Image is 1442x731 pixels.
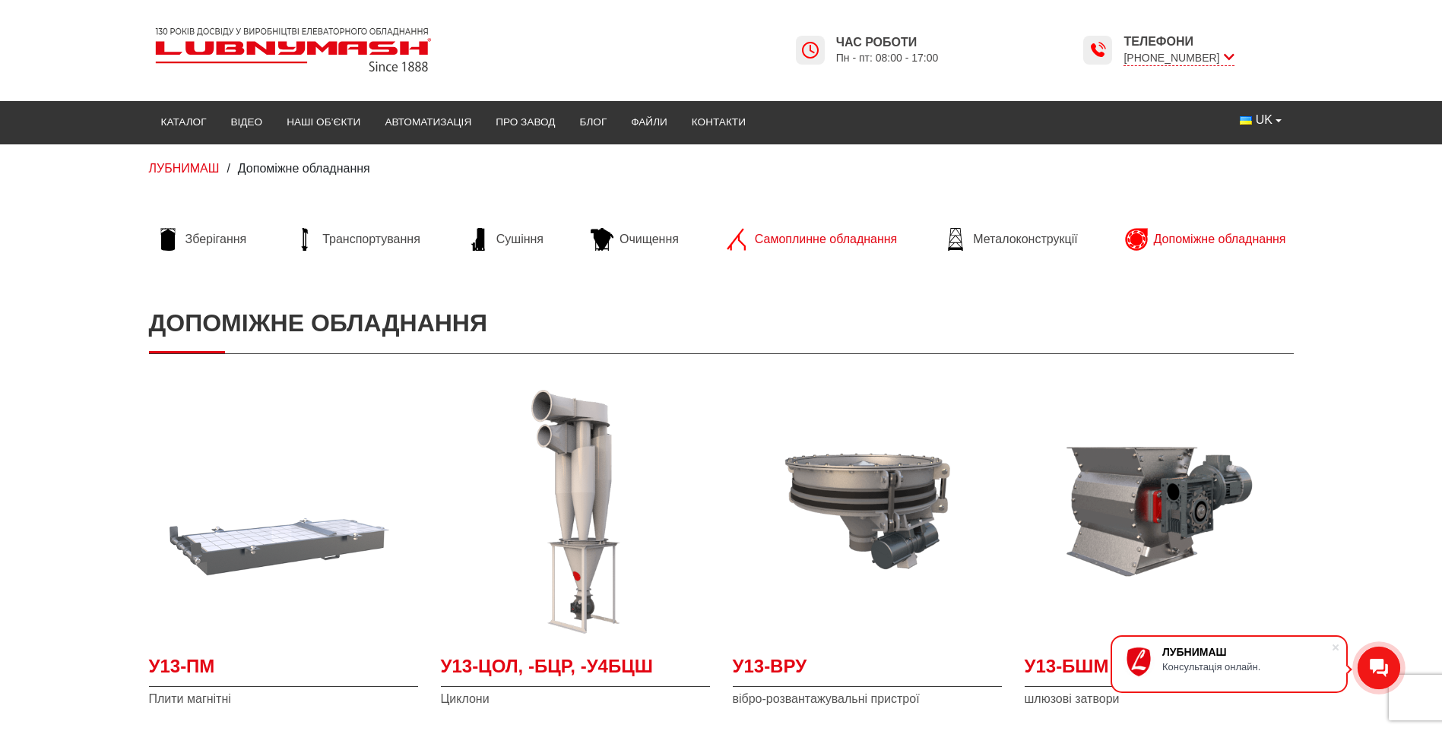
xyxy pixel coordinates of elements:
a: ЛУБНИМАШ [149,162,220,175]
a: Файли [619,106,680,139]
span: Допоміжне обладнання [1154,231,1286,248]
img: Lubnymash [149,21,438,78]
a: Самоплинне обладнання [718,228,905,251]
button: UK [1228,106,1293,134]
a: Відео [219,106,275,139]
a: У13-ВРУ [733,653,1002,688]
span: Очищення [620,231,679,248]
span: UK [1256,112,1272,128]
span: шлюзові затвори [1025,691,1294,707]
a: Каталог [149,106,219,139]
span: вібро-розвантажувальні пристрої [733,691,1002,707]
span: / [227,162,230,175]
h1: Допоміжне обладнання [149,293,1294,353]
img: шлюзовий затвор [1025,377,1294,646]
a: У13-ЦОЛ, -БЦР, -У4БЦШ [441,653,710,688]
a: Автоматизація [372,106,483,139]
a: Очищення [583,228,686,251]
span: Самоплинне обладнання [755,231,897,248]
span: Сушіння [496,231,544,248]
a: Наші об’єкти [274,106,372,139]
span: Допоміжне обладнання [238,162,370,175]
span: Циклони [441,691,710,707]
a: Сушіння [460,228,551,251]
img: Lubnymash time icon [801,41,819,59]
img: Українська [1240,116,1252,125]
a: Транспортування [286,228,428,251]
a: Металоконструкції [937,228,1085,251]
span: Пн - пт: 08:00 - 17:00 [836,51,939,65]
span: Зберігання [185,231,247,248]
a: Блог [567,106,619,139]
a: Контакти [680,106,758,139]
span: Плити магнітні [149,691,418,707]
span: [PHONE_NUMBER] [1123,50,1234,66]
span: Транспортування [322,231,420,248]
span: Телефони [1123,33,1234,50]
a: У13-ПМ [149,653,418,688]
div: Консультація онлайн. [1162,661,1331,672]
a: Зберігання [149,228,255,251]
div: ЛУБНИМАШ [1162,646,1331,658]
a: Допоміжне обладнання [1117,228,1294,251]
span: Металоконструкції [973,231,1077,248]
a: У13-БШМ [1025,653,1294,688]
span: Час роботи [836,34,939,51]
a: Про завод [483,106,567,139]
img: Lubnymash time icon [1089,41,1107,59]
